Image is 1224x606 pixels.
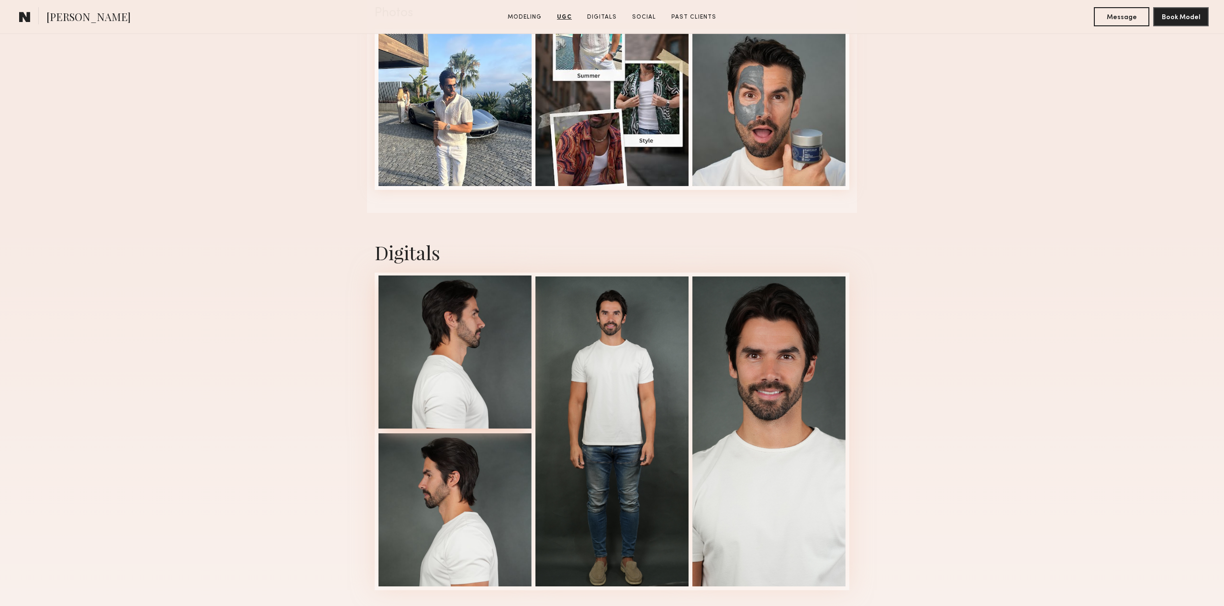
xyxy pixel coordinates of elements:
button: Book Model [1153,7,1209,26]
div: Digitals [375,240,849,265]
a: UGC [553,13,576,22]
span: [PERSON_NAME] [46,10,131,26]
a: Past Clients [668,13,720,22]
a: Social [628,13,660,22]
button: Message [1094,7,1149,26]
a: Modeling [504,13,545,22]
a: Book Model [1153,12,1209,21]
a: Digitals [583,13,621,22]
